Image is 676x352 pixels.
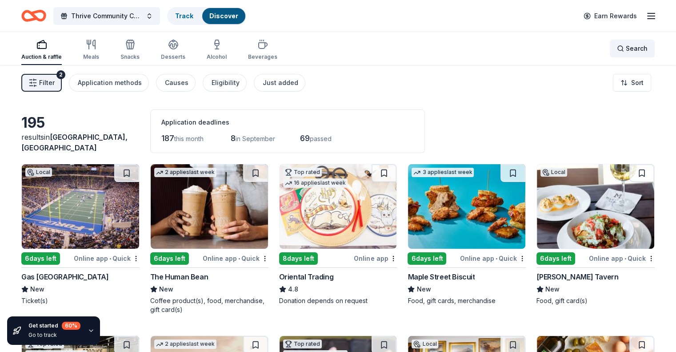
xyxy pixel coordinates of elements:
[416,284,431,295] span: New
[56,70,65,79] div: 2
[165,77,188,88] div: Causes
[25,168,52,177] div: Local
[279,296,397,305] div: Donation depends on request
[30,284,44,295] span: New
[283,178,348,188] div: 16 applies last week
[310,135,332,142] span: passed
[263,77,298,88] div: Just added
[21,114,140,132] div: 195
[540,168,567,177] div: Local
[21,164,140,305] a: Image for Gas South DistrictLocal6days leftOnline app•QuickGas [GEOGRAPHIC_DATA]NewTicket(s)
[537,164,654,249] img: Image for Marlow's Tavern
[589,253,655,264] div: Online app Quick
[21,133,128,152] span: [GEOGRAPHIC_DATA], [GEOGRAPHIC_DATA]
[626,43,648,54] span: Search
[21,74,62,92] button: Filter2
[203,253,268,264] div: Online app Quick
[536,164,655,305] a: Image for Marlow's TavernLocal6days leftOnline app•Quick[PERSON_NAME] TavernNewFood, gift card(s)
[254,74,305,92] button: Just added
[408,164,525,249] img: Image for Maple Street Biscuit
[624,255,626,262] span: •
[83,53,99,61] div: Meals
[460,253,526,264] div: Online app Quick
[283,340,322,348] div: Top rated
[21,271,109,282] div: Gas [GEOGRAPHIC_DATA]
[248,53,277,61] div: Beverages
[248,36,277,65] button: Beverages
[28,332,80,339] div: Go to track
[167,7,246,25] button: TrackDiscover
[154,340,216,349] div: 2 applies last week
[203,74,247,92] button: Eligibility
[175,12,193,20] a: Track
[610,40,655,57] button: Search
[496,255,497,262] span: •
[288,284,298,295] span: 4.8
[71,11,142,21] span: Thrive Community Conference
[120,36,140,65] button: Snacks
[578,8,642,24] a: Earn Rewards
[161,117,414,128] div: Application deadlines
[280,164,397,249] img: Image for Oriental Trading
[159,284,173,295] span: New
[22,164,139,249] img: Image for Gas South District
[161,36,185,65] button: Desserts
[279,164,397,305] a: Image for Oriental TradingTop rated16 applieslast week8days leftOnline appOriental Trading4.8Dona...
[28,322,80,330] div: Get started
[151,164,268,249] img: Image for The Human Bean
[150,271,208,282] div: The Human Bean
[83,36,99,65] button: Meals
[279,252,318,265] div: 8 days left
[408,271,475,282] div: Maple Street Biscuit
[536,296,655,305] div: Food, gift card(s)
[21,36,62,65] button: Auction & raffle
[408,164,526,305] a: Image for Maple Street Biscuit3 applieslast week6days leftOnline app•QuickMaple Street BiscuitNew...
[120,53,140,61] div: Snacks
[408,296,526,305] div: Food, gift cards, merchandise
[174,135,204,142] span: this month
[21,252,60,265] div: 6 days left
[412,168,474,177] div: 3 applies last week
[631,77,644,88] span: Sort
[62,322,80,330] div: 60 %
[21,5,46,26] a: Home
[212,77,240,88] div: Eligibility
[354,253,397,264] div: Online app
[109,255,111,262] span: •
[161,53,185,61] div: Desserts
[209,12,238,20] a: Discover
[21,53,62,61] div: Auction & raffle
[53,7,160,25] button: Thrive Community Conference
[300,134,310,143] span: 69
[74,253,140,264] div: Online app Quick
[408,252,446,265] div: 6 days left
[161,134,174,143] span: 187
[279,271,334,282] div: Oriental Trading
[536,271,618,282] div: [PERSON_NAME] Tavern
[412,340,438,348] div: Local
[39,77,55,88] span: Filter
[283,168,322,177] div: Top rated
[156,74,196,92] button: Causes
[69,74,149,92] button: Application methods
[536,252,575,265] div: 6 days left
[21,133,128,152] span: in
[231,134,236,143] span: 8
[21,132,140,153] div: results
[21,296,140,305] div: Ticket(s)
[150,252,189,265] div: 6 days left
[150,296,268,314] div: Coffee product(s), food, merchandise, gift card(s)
[545,284,560,295] span: New
[238,255,240,262] span: •
[207,36,227,65] button: Alcohol
[150,164,268,314] a: Image for The Human Bean2 applieslast week6days leftOnline app•QuickThe Human BeanNewCoffee produ...
[613,74,651,92] button: Sort
[207,53,227,61] div: Alcohol
[154,168,216,177] div: 2 applies last week
[78,77,142,88] div: Application methods
[236,135,275,142] span: in September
